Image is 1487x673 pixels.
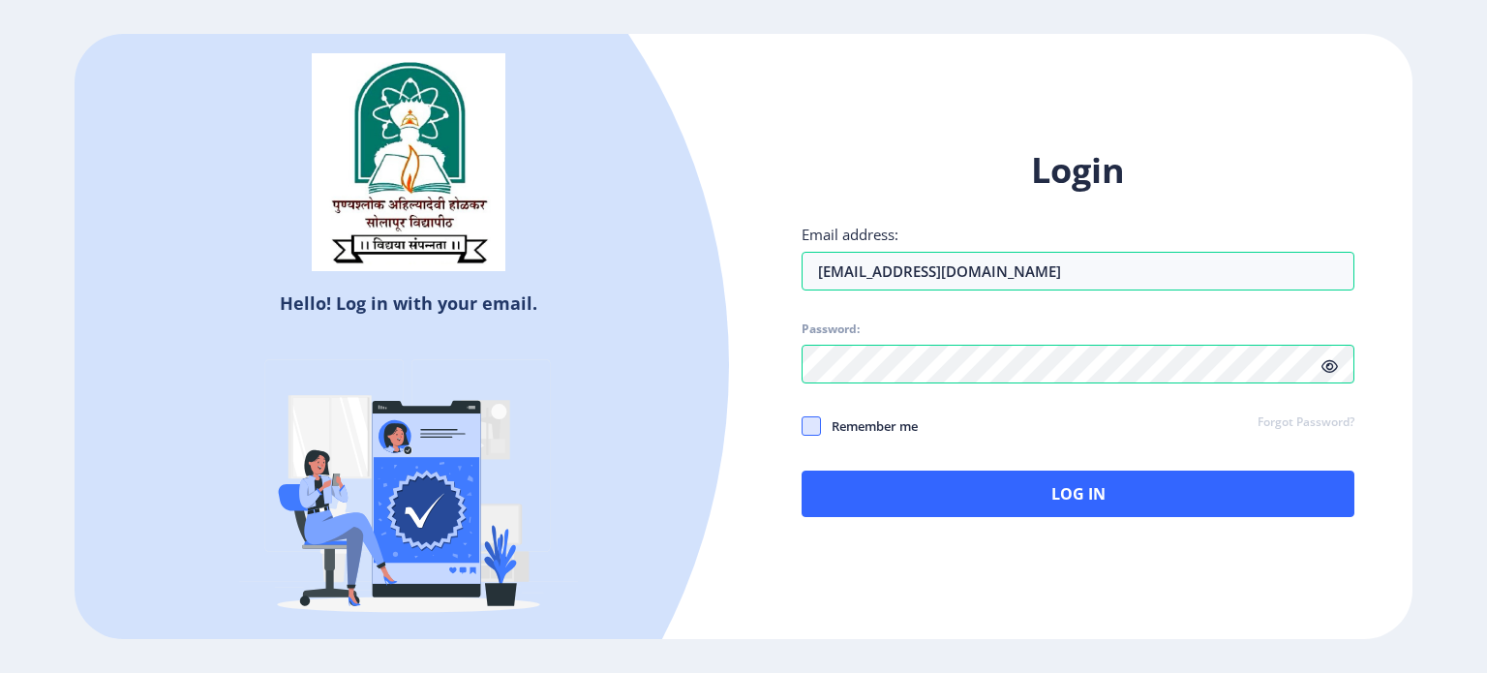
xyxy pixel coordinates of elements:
input: Email address [802,252,1354,291]
a: Forgot Password? [1258,414,1354,432]
button: Log In [802,471,1354,517]
img: sulogo.png [312,53,505,272]
label: Password: [802,321,860,337]
label: Email address: [802,225,898,244]
span: Remember me [821,414,918,438]
img: Verified-rafiki.svg [239,322,578,661]
h1: Login [802,147,1354,194]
